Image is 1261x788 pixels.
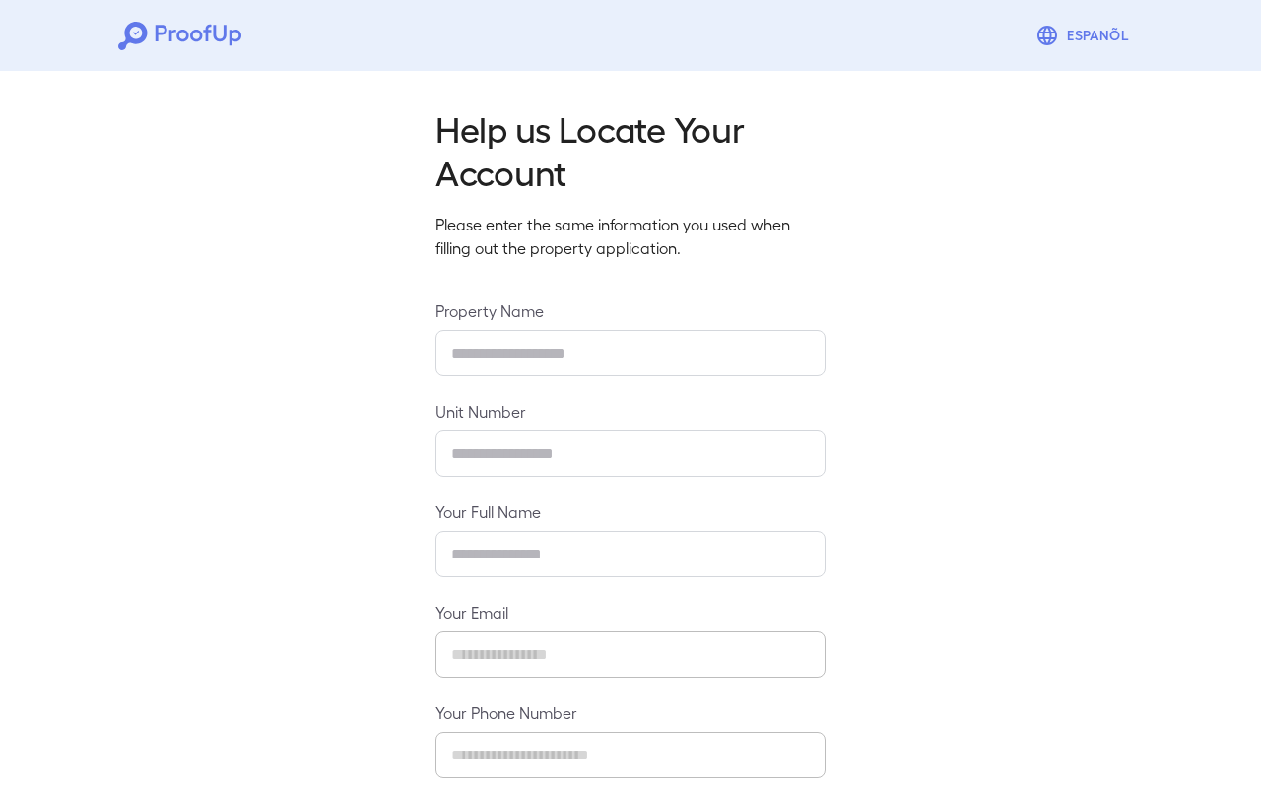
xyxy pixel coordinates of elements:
[435,299,826,322] label: Property Name
[1028,16,1143,55] button: Espanõl
[435,601,826,624] label: Your Email
[435,701,826,724] label: Your Phone Number
[435,106,826,193] h2: Help us Locate Your Account
[435,213,826,260] p: Please enter the same information you used when filling out the property application.
[435,400,826,423] label: Unit Number
[435,500,826,523] label: Your Full Name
